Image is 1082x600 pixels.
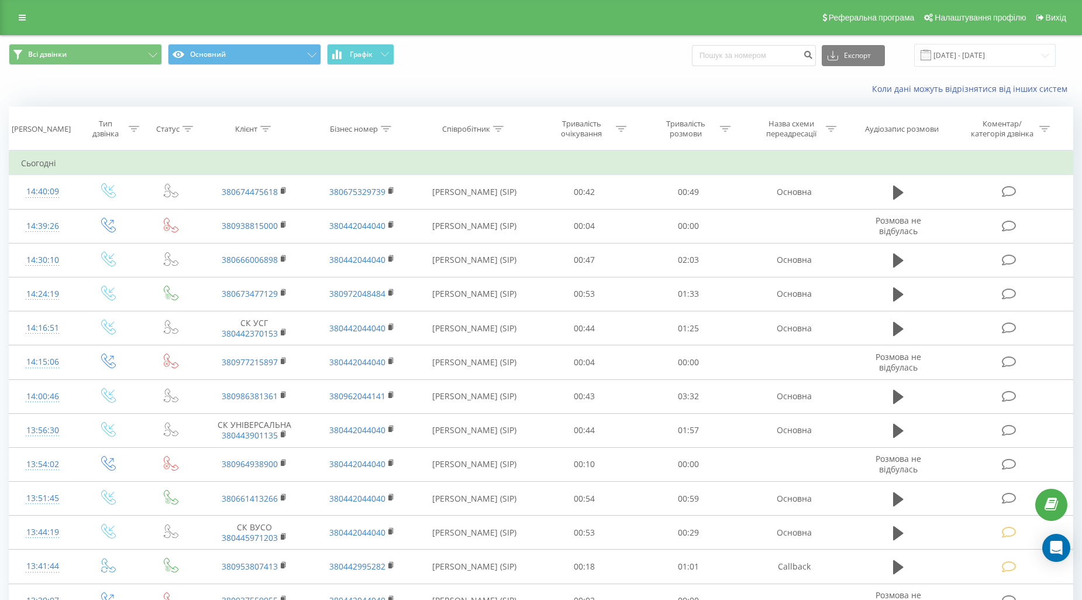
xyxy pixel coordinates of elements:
div: 14:30:10 [21,249,64,272]
td: 00:44 [533,311,637,345]
td: [PERSON_NAME] (SIP) [416,550,533,584]
td: 00:00 [636,345,740,379]
span: Налаштування профілю [935,13,1026,22]
div: 14:39:26 [21,215,64,238]
a: 380442044040 [329,254,385,265]
td: Основна [740,413,849,447]
a: 380964938900 [222,458,278,469]
td: 03:32 [636,379,740,413]
td: 01:01 [636,550,740,584]
div: 13:54:02 [21,453,64,476]
td: 01:25 [636,311,740,345]
span: Розмова не відбулась [876,215,921,236]
span: Всі дзвінки [28,50,67,59]
td: [PERSON_NAME] (SIP) [416,277,533,311]
td: 00:59 [636,482,740,516]
td: [PERSON_NAME] (SIP) [416,175,533,209]
td: 00:42 [533,175,637,209]
a: 380442044040 [329,458,385,469]
td: [PERSON_NAME] (SIP) [416,447,533,481]
div: Співробітник [442,124,490,134]
td: 00:54 [533,482,637,516]
div: Open Intercom Messenger [1042,534,1070,562]
div: 13:41:44 [21,555,64,578]
span: Розмова не відбулась [876,453,921,475]
td: 00:18 [533,550,637,584]
a: 380442044040 [329,493,385,504]
div: 13:51:45 [21,487,64,510]
td: [PERSON_NAME] (SIP) [416,482,533,516]
a: 380953807413 [222,561,278,572]
a: 380938815000 [222,220,278,231]
a: 380442044040 [329,424,385,436]
a: 380666006898 [222,254,278,265]
a: 380442044040 [329,356,385,368]
a: 380674475618 [222,186,278,197]
a: 380977215897 [222,356,278,368]
td: СК УНІВЕРСАЛЬНА [200,413,308,447]
button: Графік [327,44,394,65]
td: 00:53 [533,516,637,550]
td: 02:03 [636,243,740,277]
td: [PERSON_NAME] (SIP) [416,345,533,379]
td: 00:44 [533,413,637,447]
div: 14:40:09 [21,180,64,203]
span: Вихід [1046,13,1066,22]
td: Основна [740,277,849,311]
div: 14:00:46 [21,385,64,408]
a: 380972048484 [329,288,385,299]
a: 380443901135 [222,430,278,441]
div: 14:24:19 [21,283,64,306]
a: 380673477129 [222,288,278,299]
div: Коментар/категорія дзвінка [968,119,1036,139]
span: Розмова не відбулась [876,351,921,373]
td: Callback [740,550,849,584]
td: [PERSON_NAME] (SIP) [416,243,533,277]
td: [PERSON_NAME] (SIP) [416,209,533,243]
a: 380962044141 [329,390,385,402]
a: Коли дані можуть відрізнятися вiд інших систем [872,83,1073,94]
div: Тривалість розмови [654,119,717,139]
td: Сьогодні [9,152,1073,175]
td: СК УСГ [200,311,308,345]
td: 00:04 [533,209,637,243]
td: 01:57 [636,413,740,447]
div: Аудіозапис розмови [865,124,939,134]
div: [PERSON_NAME] [12,124,71,134]
td: [PERSON_NAME] (SIP) [416,311,533,345]
td: 00:53 [533,277,637,311]
td: 00:43 [533,379,637,413]
input: Пошук за номером [692,45,816,66]
div: Назва схеми переадресації [760,119,823,139]
a: 380986381361 [222,390,278,402]
div: 14:16:51 [21,317,64,340]
div: Бізнес номер [330,124,378,134]
td: 00:04 [533,345,637,379]
a: 380442044040 [329,323,385,334]
a: 380661413266 [222,493,278,504]
span: Графік [350,50,373,59]
td: 00:49 [636,175,740,209]
div: Клієнт [235,124,257,134]
span: Реферальна програма [829,13,915,22]
td: [PERSON_NAME] (SIP) [416,413,533,447]
td: 01:33 [636,277,740,311]
td: 00:00 [636,447,740,481]
a: 380442044040 [329,220,385,231]
td: [PERSON_NAME] (SIP) [416,379,533,413]
td: Основна [740,311,849,345]
td: Основна [740,175,849,209]
td: Основна [740,243,849,277]
td: Основна [740,379,849,413]
td: 00:10 [533,447,637,481]
td: 00:00 [636,209,740,243]
button: Основний [168,44,321,65]
a: 380442044040 [329,527,385,538]
td: Основна [740,516,849,550]
td: [PERSON_NAME] (SIP) [416,516,533,550]
a: 380445971203 [222,532,278,543]
td: СК ВУСО [200,516,308,550]
div: 14:15:06 [21,351,64,373]
a: 380442995282 [329,561,385,572]
div: Тип дзвінка [86,119,126,139]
